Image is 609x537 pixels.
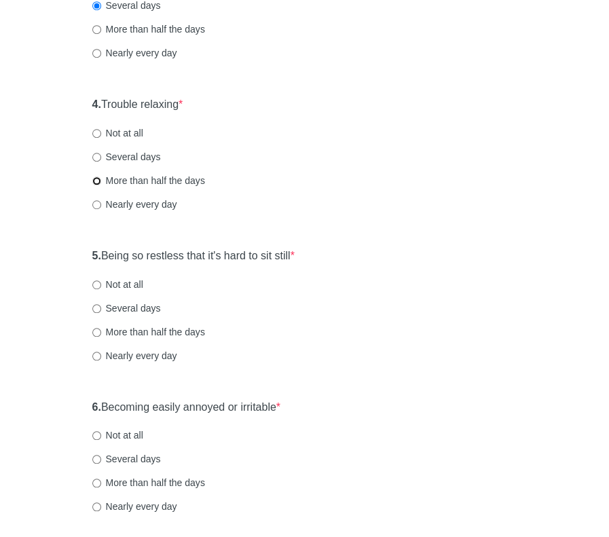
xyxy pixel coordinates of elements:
[92,280,101,289] input: Not at all
[92,126,143,140] label: Not at all
[92,22,205,36] label: More than half the days
[92,1,101,10] input: Several days
[92,328,101,337] input: More than half the days
[92,304,101,313] input: Several days
[92,150,161,164] label: Several days
[92,476,205,489] label: More than half the days
[92,352,101,360] input: Nearly every day
[92,428,143,442] label: Not at all
[92,129,101,138] input: Not at all
[92,325,205,339] label: More than half the days
[92,502,101,511] input: Nearly every day
[92,250,101,261] strong: 5.
[92,46,177,60] label: Nearly every day
[92,49,101,58] input: Nearly every day
[92,349,177,363] label: Nearly every day
[92,25,101,34] input: More than half the days
[92,400,281,415] label: Becoming easily annoyed or irritable
[92,401,101,413] strong: 6.
[92,177,101,185] input: More than half the days
[92,301,161,315] label: Several days
[92,198,177,211] label: Nearly every day
[92,97,183,113] label: Trouble relaxing
[92,455,101,464] input: Several days
[92,278,143,291] label: Not at all
[92,500,177,513] label: Nearly every day
[92,452,161,466] label: Several days
[92,479,101,487] input: More than half the days
[92,200,101,209] input: Nearly every day
[92,431,101,440] input: Not at all
[92,153,101,162] input: Several days
[92,174,205,187] label: More than half the days
[92,98,101,110] strong: 4.
[92,248,295,264] label: Being so restless that it's hard to sit still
